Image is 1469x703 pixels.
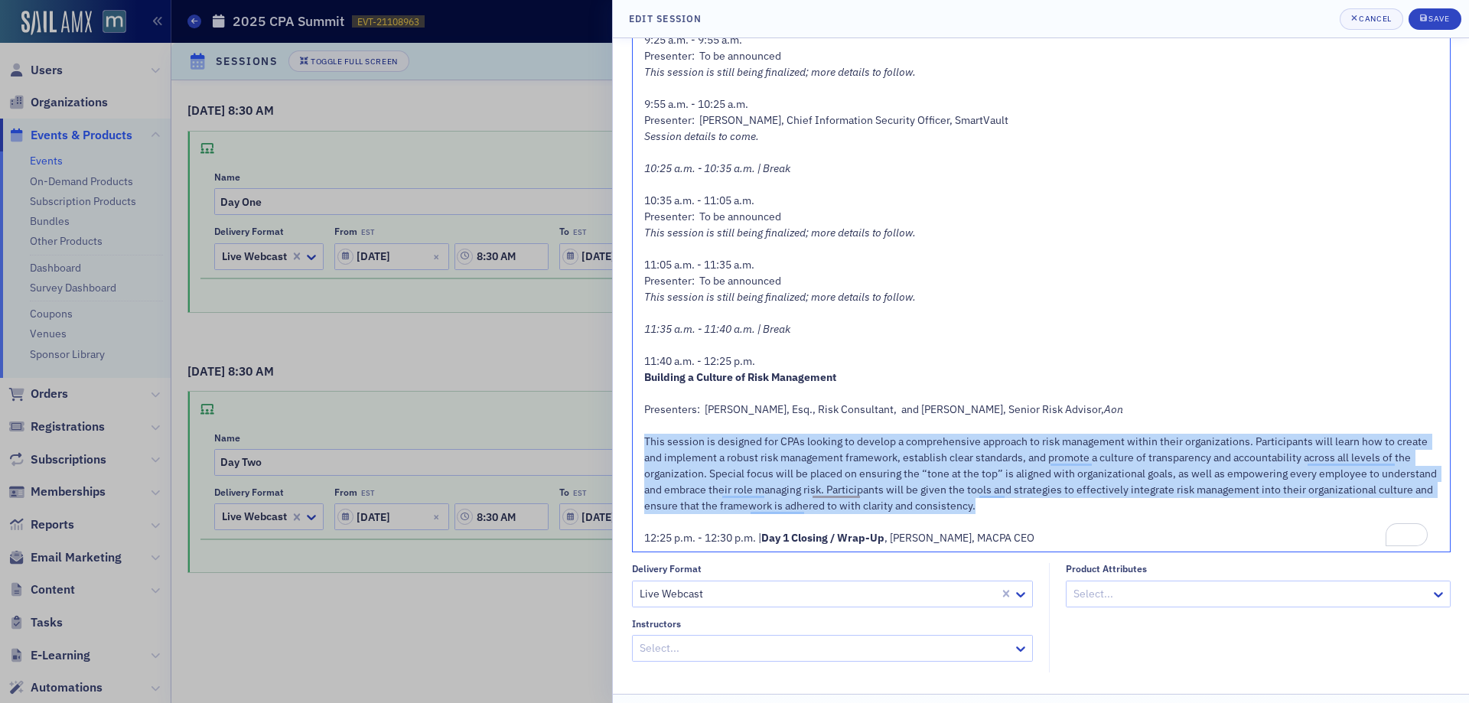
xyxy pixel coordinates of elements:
[644,65,916,79] span: This session is still being finalized; more details to follow.
[761,531,884,545] span: Day 1 Closing / Wrap-Up
[1409,8,1461,30] button: Save
[1066,563,1147,574] div: Product Attributes
[632,618,681,630] div: Instructors
[644,370,836,384] span: Building a Culture of Risk Management
[644,210,781,223] span: Presenter: To be announced
[644,290,916,304] span: This session is still being finalized; more details to follow.
[884,531,1034,545] span: , [PERSON_NAME], MACPA CEO
[644,258,754,272] span: 11:05 a.m. - 11:35 a.m.
[644,402,1104,416] span: Presenters: [PERSON_NAME], Esq., Risk Consultant, and [PERSON_NAME], Senior Risk Advisor,
[1340,8,1403,30] button: Cancel
[632,563,702,574] div: Delivery format
[1428,15,1449,23] div: Save
[644,226,916,239] span: This session is still being finalized; more details to follow.
[644,33,742,47] span: 9:25 a.m. - 9:55 a.m.
[644,97,748,111] span: 9:55 a.m. - 10:25 a.m.
[629,11,702,25] h4: Edit Session
[644,354,755,368] span: 11:40 a.m. - 12:25 p.m.
[644,129,759,143] span: Session details to come.
[644,194,754,207] span: 10:35 a.m. - 11:05 a.m.
[644,49,781,63] span: Presenter: To be announced
[644,274,781,288] span: Presenter: To be announced
[644,113,1008,127] span: Presenter: [PERSON_NAME], Chief Information Security Officer, SmartVault
[644,531,761,545] span: 12:25 p.m. - 12:30 p.m. |
[644,322,790,336] span: 11:35 a.m. - 11:40 a.m. | Break
[644,161,790,175] span: 10:25 a.m. - 10:35 a.m. | Break
[1104,402,1123,416] span: Aon
[1359,15,1391,23] div: Cancel
[644,434,1439,513] span: This session is designed for CPAs looking to develop a comprehensive approach to risk management ...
